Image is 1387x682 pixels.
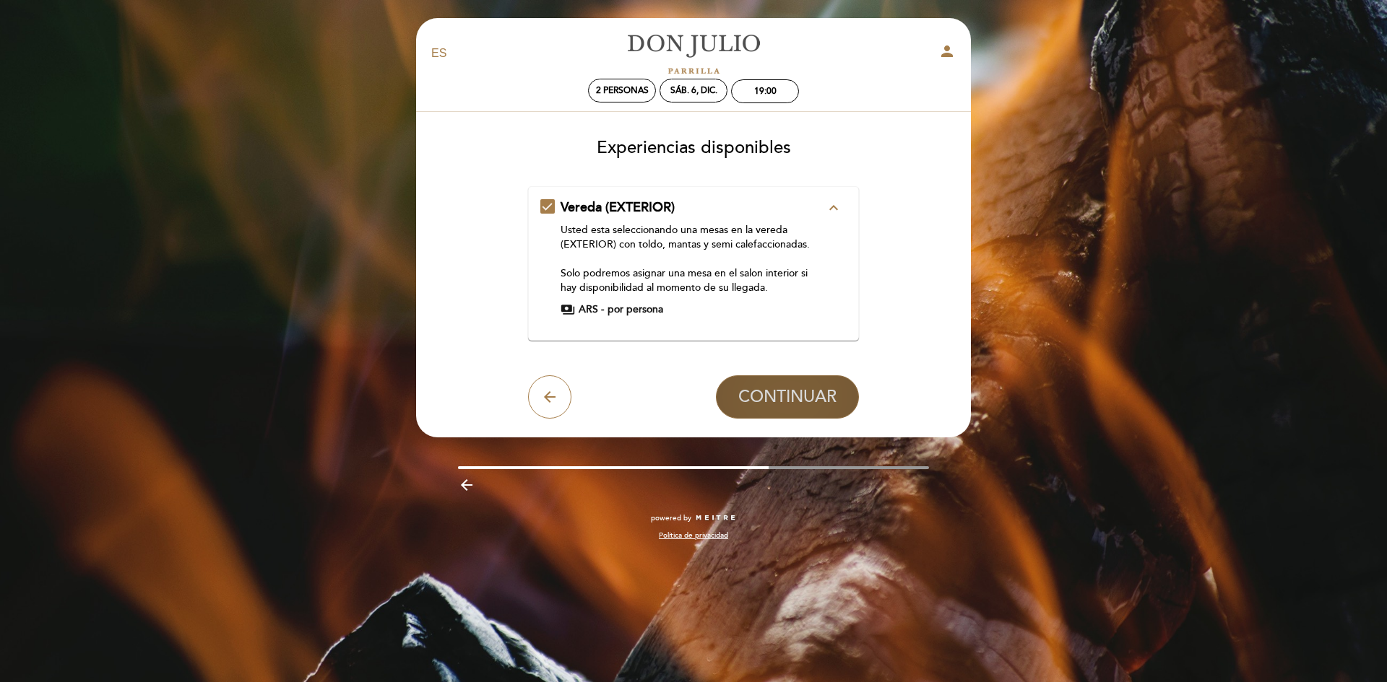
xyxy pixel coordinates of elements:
[596,85,649,96] span: 2 personas
[561,302,575,317] span: payments
[659,530,728,541] a: Política de privacidad
[608,302,663,317] span: por persona
[938,43,956,65] button: person
[738,387,837,407] span: CONTINUAR
[458,476,475,494] i: arrow_backward
[821,198,847,217] button: expand_less
[825,199,842,217] i: expand_less
[938,43,956,60] i: person
[716,375,859,419] button: CONTINUAR
[541,388,558,406] i: arrow_back
[651,513,691,523] span: powered by
[754,86,777,97] div: 19:00
[695,515,736,522] img: MEITRE
[651,513,736,523] a: powered by
[561,223,826,295] div: Usted esta seleccionando una mesas en la vereda (EXTERIOR) con toldo, mantas y semi calefaccionad...
[597,137,791,158] span: Experiencias disponibles
[528,375,571,419] button: arrow_back
[670,85,717,96] div: sáb. 6, dic.
[540,198,847,317] md-checkbox: Vereda (EXTERIOR) expand_less Usted esta seleccionando una mesas en la vereda (EXTERIOR) con told...
[579,302,604,317] span: ARS -
[561,199,675,215] span: Vereda (EXTERIOR)
[603,34,784,74] a: [PERSON_NAME]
